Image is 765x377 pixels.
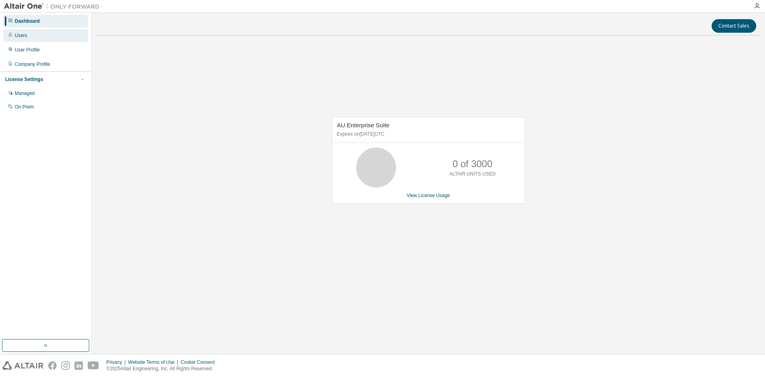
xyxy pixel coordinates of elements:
[2,361,43,370] img: altair_logo.svg
[15,18,40,24] div: Dashboard
[88,361,99,370] img: youtube.svg
[75,361,83,370] img: linkedin.svg
[449,171,496,178] p: ALTAIR UNITS USED
[106,359,128,365] div: Privacy
[128,359,180,365] div: Website Terms of Use
[337,131,518,138] p: Expires on [DATE] UTC
[407,193,450,198] a: View License Usage
[337,122,390,128] span: AU Enterprise Suite
[15,104,34,110] div: On Prem
[106,365,220,372] p: © 2025 Altair Engineering, Inc. All Rights Reserved.
[15,90,35,97] div: Managed
[15,32,27,39] div: Users
[15,47,40,53] div: User Profile
[5,76,43,83] div: License Settings
[48,361,57,370] img: facebook.svg
[61,361,70,370] img: instagram.svg
[4,2,104,10] img: Altair One
[15,61,50,67] div: Company Profile
[712,19,756,33] button: Contact Sales
[180,359,219,365] div: Cookie Consent
[453,157,492,171] p: 0 of 3000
